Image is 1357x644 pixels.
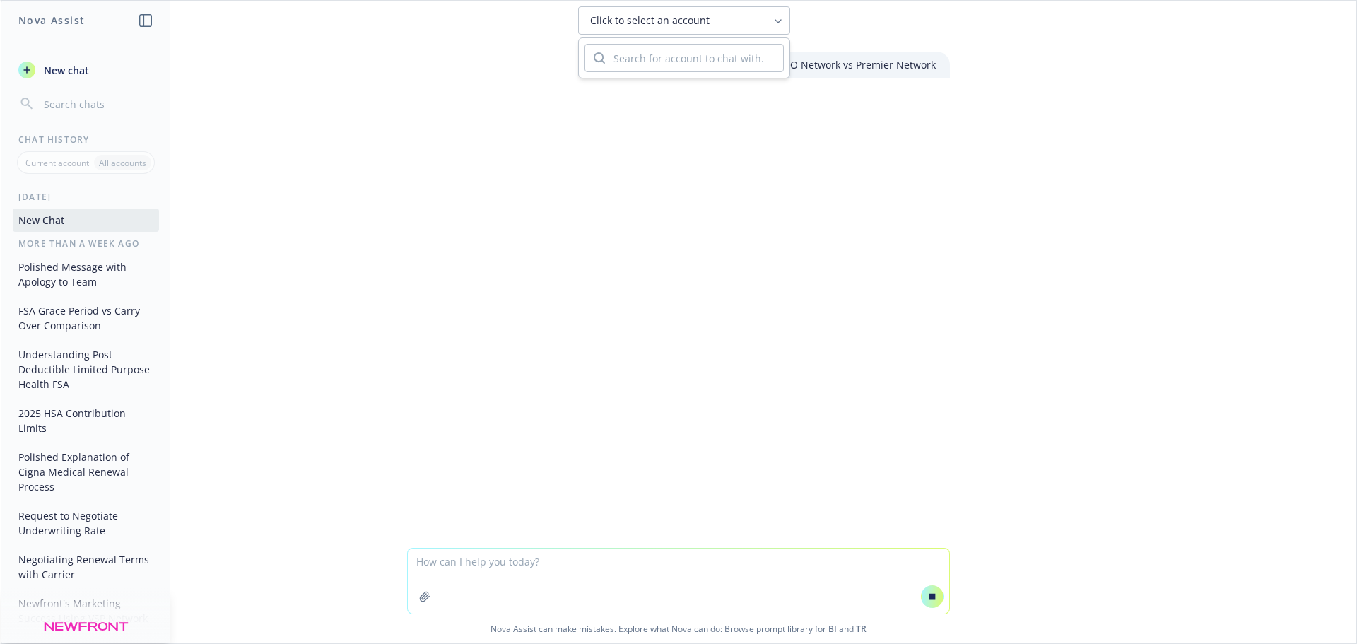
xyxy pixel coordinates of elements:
[1,134,170,146] div: Chat History
[13,255,159,293] button: Polished Message with Apology to Team
[41,63,89,78] span: New chat
[99,157,146,169] p: All accounts
[828,623,837,635] a: BI
[13,299,159,337] button: FSA Grace Period vs Carry Over Comparison
[594,52,605,64] svg: Search
[41,94,153,114] input: Search chats
[13,504,159,542] button: Request to Negotiate Underwriting Rate
[13,592,159,630] button: Newfront's Marketing Success Using VSP Network
[13,445,159,498] button: Polished Explanation of Cigna Medical Renewal Process
[13,343,159,396] button: Understanding Post Deductible Limited Purpose Health FSA
[578,6,790,35] button: Click to select an account
[673,57,936,72] p: Explain Delta Dental's PPO Network vs Premier Network
[18,13,85,28] h1: Nova Assist
[590,13,710,28] span: Click to select an account
[13,57,159,83] button: New chat
[6,614,1351,643] span: Nova Assist can make mistakes. Explore what Nova can do: Browse prompt library for and
[1,238,170,250] div: More than a week ago
[605,45,783,71] input: Search for account to chat with...
[13,548,159,586] button: Negotiating Renewal Terms with Carrier
[13,209,159,232] button: New Chat
[1,191,170,203] div: [DATE]
[13,402,159,440] button: 2025 HSA Contribution Limits
[856,623,867,635] a: TR
[25,157,89,169] p: Current account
